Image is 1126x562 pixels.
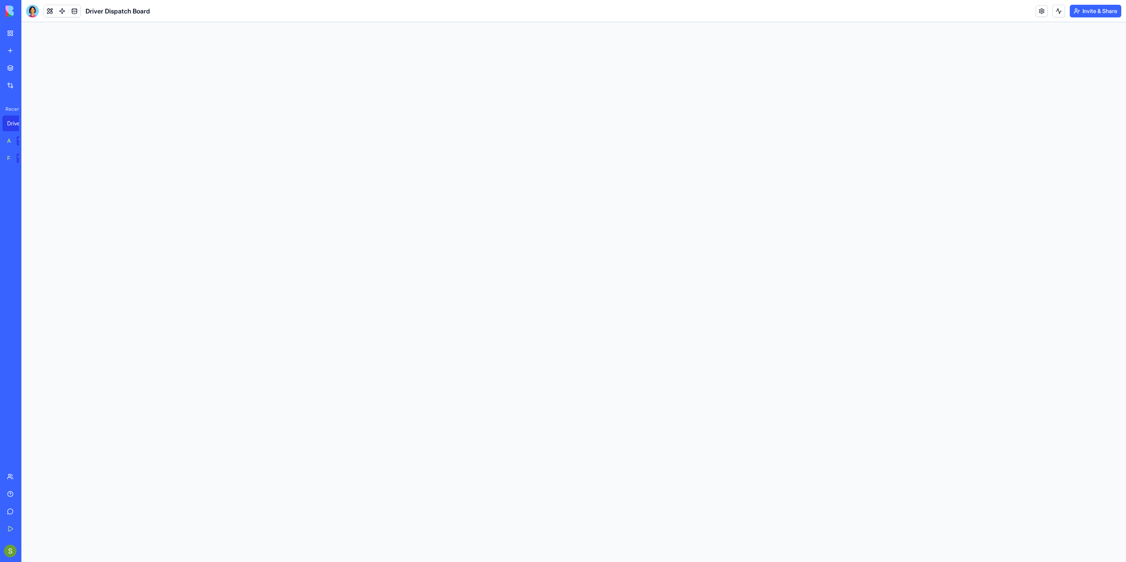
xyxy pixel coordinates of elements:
[7,137,11,145] div: AI Logo Generator
[6,6,55,17] img: logo
[7,119,29,127] div: Driver Dispatch Board
[2,115,34,131] a: Driver Dispatch Board
[17,136,29,146] div: TRY
[4,545,17,557] img: ACg8ocK9JPRjOcsm6uMoh0e0Z083GXjcZiioBk1D4UXhYOgZOTnM=s96-c
[7,154,11,162] div: Feedback Form
[2,106,19,112] span: Recent
[17,153,29,163] div: TRY
[1070,5,1121,17] button: Invite & Share
[2,133,34,149] a: AI Logo GeneratorTRY
[2,150,34,166] a: Feedback FormTRY
[86,6,150,16] span: Driver Dispatch Board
